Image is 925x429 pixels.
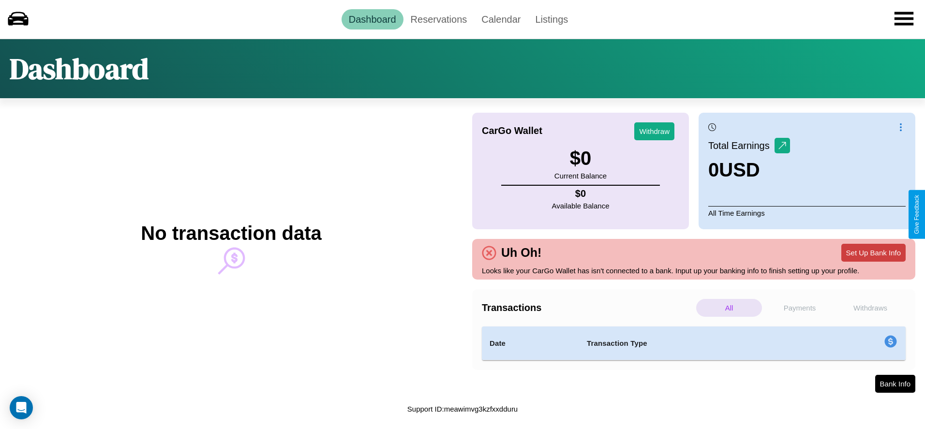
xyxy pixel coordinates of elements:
[634,122,674,140] button: Withdraw
[490,338,571,349] h4: Date
[554,169,607,182] p: Current Balance
[10,396,33,419] div: Open Intercom Messenger
[708,159,790,181] h3: 0 USD
[482,326,906,360] table: simple table
[342,9,403,30] a: Dashboard
[696,299,762,317] p: All
[841,244,906,262] button: Set Up Bank Info
[708,137,775,154] p: Total Earnings
[407,402,518,415] p: Support ID: meawimvg3kzfxxdduru
[587,338,806,349] h4: Transaction Type
[482,125,542,136] h4: CarGo Wallet
[403,9,475,30] a: Reservations
[837,299,903,317] p: Withdraws
[552,199,610,212] p: Available Balance
[474,9,528,30] a: Calendar
[875,375,915,393] button: Bank Info
[10,49,149,89] h1: Dashboard
[141,222,321,244] h2: No transaction data
[482,302,694,313] h4: Transactions
[767,299,833,317] p: Payments
[528,9,575,30] a: Listings
[708,206,906,220] p: All Time Earnings
[496,246,546,260] h4: Uh Oh!
[552,188,610,199] h4: $ 0
[482,264,906,277] p: Looks like your CarGo Wallet has isn't connected to a bank. Input up your banking info to finish ...
[554,148,607,169] h3: $ 0
[913,195,920,234] div: Give Feedback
